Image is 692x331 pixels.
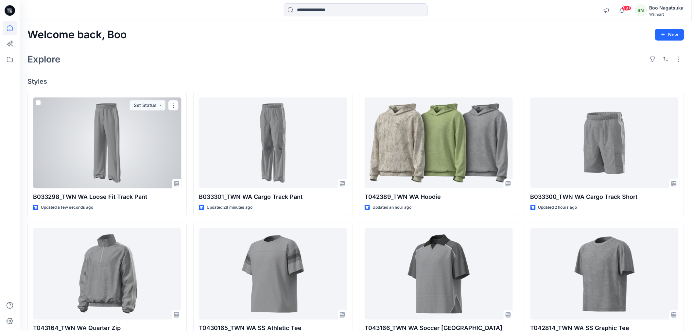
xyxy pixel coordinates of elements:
a: T043166_TWN WA Soccer Jersey [365,228,513,319]
a: T043164_TWN WA Quarter Zip [33,228,181,319]
p: Updated 28 minutes ago [207,204,252,211]
span: 99+ [622,6,631,11]
h4: Styles [27,78,684,85]
div: Walmart [649,12,684,17]
button: New [655,29,684,41]
h2: Explore [27,54,61,64]
p: B033301_TWN WA Cargo Track Pant [199,192,347,201]
p: T042389_TWN WA Hoodie [365,192,513,201]
a: T0430165_TWN WA SS Athletic Tee [199,228,347,319]
a: B033300_TWN WA Cargo Track Short [530,97,679,188]
p: B033298_TWN WA Loose Fit Track Pant [33,192,181,201]
p: Updated a few seconds ago [41,204,93,211]
p: B033300_TWN WA Cargo Track Short [530,192,679,201]
p: Updated 2 hours ago [538,204,577,211]
a: T042814_TWN WA SS Graphic Tee [530,228,679,319]
div: BN [635,5,647,16]
a: T042389_TWN WA Hoodie [365,97,513,188]
a: B033298_TWN WA Loose Fit Track Pant [33,97,181,188]
div: Boo Nagatsuka [649,4,684,12]
h2: Welcome back, Boo [27,29,127,41]
a: B033301_TWN WA Cargo Track Pant [199,97,347,188]
p: Updated an hour ago [372,204,411,211]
